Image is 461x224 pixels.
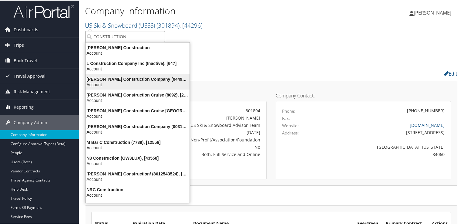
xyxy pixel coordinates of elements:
[85,30,165,42] input: Search Accounts
[155,143,260,150] div: No
[82,129,193,134] div: Account
[155,121,260,128] div: US Ski & Snowboard Advisor Team
[85,4,333,17] h1: Company Information
[282,129,299,135] label: Address:
[13,4,74,18] img: airportal-logo.png
[85,68,330,78] h2: Company Profile:
[82,44,193,50] div: [PERSON_NAME] Construction
[325,151,445,157] div: 84060
[155,136,260,142] div: Non-Profit/Association/Foundation
[82,155,193,160] div: N3 Construction (GW3LUX), [43558]
[414,9,451,15] span: [PERSON_NAME]
[82,92,193,97] div: [PERSON_NAME] Construction Cruise (8092), [2118]
[82,176,193,182] div: Account
[14,22,38,37] span: Dashboards
[82,81,193,87] div: Account
[325,129,445,135] div: [STREET_ADDRESS]
[82,186,193,192] div: NRC Construction
[180,21,203,29] span: , [ 44296 ]
[155,151,260,157] div: Both, Full Service and Online
[82,160,193,166] div: Account
[14,53,37,68] span: Book Travel
[14,99,34,114] span: Reporting
[155,129,260,135] div: [DATE]
[82,76,193,81] div: [PERSON_NAME] Construction Company (044959), [31457]
[155,114,260,120] div: [PERSON_NAME]
[407,107,445,113] div: [PHONE_NUMBER]
[14,68,45,83] span: Travel Approval
[276,93,451,97] h4: Company Contact:
[282,107,295,114] label: Phone:
[156,21,180,29] span: ( 301894 )
[85,21,203,29] a: US Ski & Snowboard (USSS)
[409,3,457,21] a: [PERSON_NAME]
[155,107,260,113] div: 301894
[82,60,193,66] div: L Construction Company Inc (Inactive), [647]
[325,143,445,150] div: [GEOGRAPHIC_DATA], [US_STATE]
[14,37,24,52] span: Trips
[14,114,47,130] span: Company Admin
[444,70,457,76] a: Edit
[14,83,50,99] span: Risk Management
[82,50,193,55] div: Account
[85,192,457,202] h2: Contracts:
[82,123,193,129] div: [PERSON_NAME] Construction Company (003128), [14981]
[82,144,193,150] div: Account
[282,115,290,121] label: Fax:
[82,139,193,144] div: M Bar C Construction (7739), [12556]
[82,66,193,71] div: Account
[82,192,193,197] div: Account
[82,171,193,176] div: [PERSON_NAME] Construction/ (8012543524), [2408]
[282,122,299,128] label: Website:
[410,122,445,127] a: [DOMAIN_NAME]
[82,97,193,103] div: Account
[82,107,193,113] div: [PERSON_NAME] Construction Cruise [GEOGRAPHIC_DATA] 2007 (8219), [981]
[82,113,193,118] div: Account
